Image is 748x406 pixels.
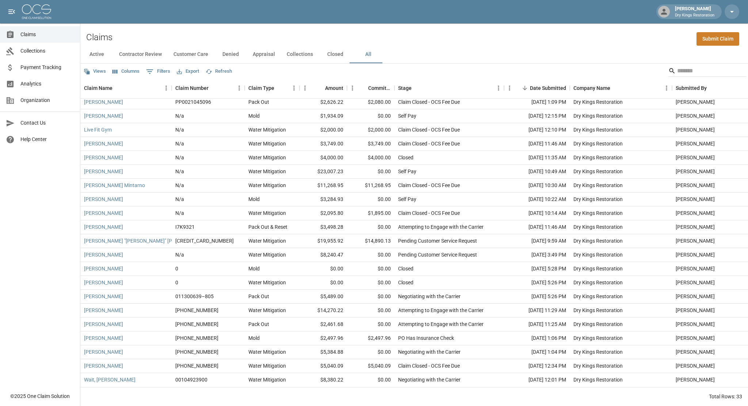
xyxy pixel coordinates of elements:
[347,179,394,193] div: $11,268.95
[676,154,715,161] div: Madison Kram
[20,80,74,88] span: Analytics
[175,362,218,369] div: 01-008-962042
[676,362,715,369] div: Janina Burgos
[573,209,623,217] div: Dry Kings Restoration
[84,348,123,356] a: [PERSON_NAME]
[82,66,108,77] button: Views
[248,112,260,119] div: Mold
[697,32,739,46] a: Submit Claim
[347,373,394,387] div: $0.00
[20,64,74,71] span: Payment Tracking
[675,12,714,19] p: Dry Kings Restoration
[84,320,123,328] a: [PERSON_NAME]
[573,78,610,98] div: Company Name
[398,362,460,369] div: Claim Closed - OCS Fee Due
[111,66,141,77] button: Select columns
[113,46,168,63] button: Contractor Review
[248,293,269,300] div: Pack Out
[676,279,715,286] div: Janina Burgos
[676,98,715,106] div: Madison Kram
[707,83,717,93] button: Sort
[175,293,214,300] div: 011300639–805
[347,359,394,373] div: $5,040.09
[347,248,394,262] div: $0.00
[248,140,286,147] div: Water Mitigation
[175,98,211,106] div: PP0021045096
[398,293,461,300] div: Negotiating with the Carrier
[299,179,347,193] div: $11,268.95
[86,32,112,43] h2: Claims
[84,140,123,147] a: [PERSON_NAME]
[676,209,715,217] div: Madison Kram
[573,307,623,314] div: Dry Kings Restoration
[299,206,347,220] div: $2,095.80
[504,248,570,262] div: [DATE] 3:49 PM
[248,168,286,175] div: Water Mitigation
[504,290,570,304] div: [DATE] 5:26 PM
[573,348,623,356] div: Dry Kings Restoration
[84,98,123,106] a: [PERSON_NAME]
[248,209,286,217] div: Water Mitigation
[504,95,570,109] div: [DATE] 1:09 PM
[398,265,413,272] div: Closed
[347,123,394,137] div: $2,000.00
[319,46,352,63] button: Closed
[347,193,394,206] div: $0.00
[175,126,184,133] div: N/a
[398,78,412,98] div: Stage
[347,331,394,345] div: $2,497.96
[80,78,172,98] div: Claim Name
[347,345,394,359] div: $0.00
[352,46,385,63] button: All
[248,348,286,356] div: Water Mitigation
[20,47,74,55] span: Collections
[573,237,623,244] div: Dry Kings Restoration
[573,126,623,133] div: Dry Kings Restoration
[676,265,715,272] div: Janina Burgos
[84,376,136,383] a: Wait, [PERSON_NAME]
[504,151,570,165] div: [DATE] 11:35 AM
[676,334,715,342] div: Janina Burgos
[175,209,184,217] div: N/a
[84,154,123,161] a: [PERSON_NAME]
[175,265,178,272] div: 0
[20,96,74,104] span: Organization
[175,334,218,342] div: 1006-26-7316
[347,276,394,290] div: $0.00
[175,237,234,244] div: 5033062247-1-1
[248,237,286,244] div: Water Mitigation
[22,4,51,19] img: ocs-logo-white-transparent.png
[299,234,347,248] div: $19,955.92
[504,359,570,373] div: [DATE] 12:34 PM
[172,78,245,98] div: Claim Number
[161,83,172,94] button: Menu
[676,223,715,231] div: Madison Kram
[347,151,394,165] div: $4,000.00
[573,334,623,342] div: Dry Kings Restoration
[112,83,123,93] button: Sort
[398,376,461,383] div: Negotiating with the Carrier
[347,95,394,109] div: $2,080.00
[676,293,715,300] div: Janina Burgos
[398,251,477,258] div: Pending Customer Service Request
[299,78,347,98] div: Amount
[299,248,347,262] div: $8,240.47
[84,126,112,133] a: Live Fit Gym
[247,46,281,63] button: Appraisal
[504,83,515,94] button: Menu
[676,196,715,203] div: Madison Kram
[504,78,570,98] div: Date Submitted
[504,331,570,345] div: [DATE] 1:06 PM
[248,196,260,203] div: Mold
[248,376,286,383] div: Water Mitigation
[80,46,113,63] button: Active
[530,78,566,98] div: Date Submitted
[676,251,715,258] div: Madison Kram
[214,46,247,63] button: Denied
[398,320,484,328] div: Attempting to Engage with the Carrier
[398,154,413,161] div: Closed
[570,78,672,98] div: Company Name
[676,112,715,119] div: Madison Kram
[504,304,570,318] div: [DATE] 11:29 AM
[209,83,219,93] button: Sort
